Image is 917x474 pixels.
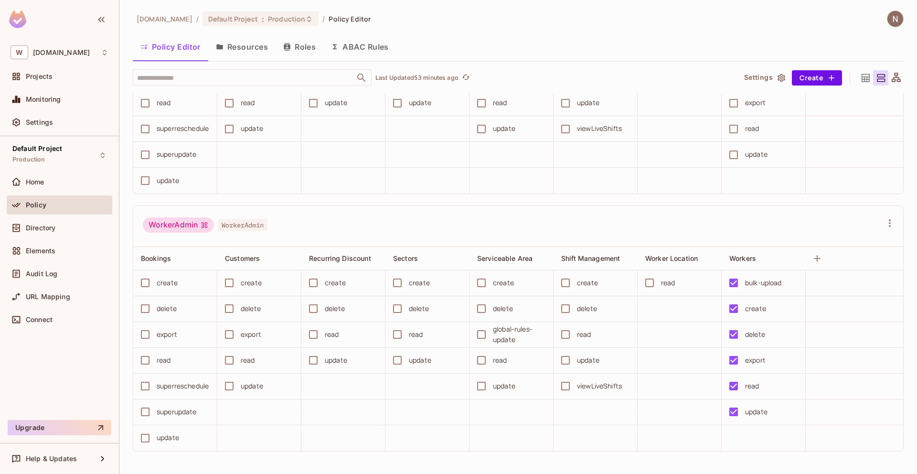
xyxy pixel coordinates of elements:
div: update [745,407,768,417]
div: WorkerAdmin [143,217,214,233]
span: Default Project [12,145,62,152]
button: refresh [460,72,472,84]
div: create [745,303,766,314]
span: WorkerAdmin [218,219,267,231]
div: export [745,97,766,108]
div: update [325,97,347,108]
div: export [745,355,766,366]
button: Open [355,71,368,85]
span: Policy Editor [329,14,371,23]
span: Elements [26,247,55,255]
div: update [241,381,263,391]
div: update [157,175,179,186]
button: ABAC Rules [323,35,396,59]
div: read [493,97,507,108]
li: / [196,14,199,23]
button: Upgrade [8,420,111,435]
div: delete [577,303,597,314]
span: Audit Log [26,270,57,278]
div: create [409,278,430,288]
div: delete [493,303,513,314]
span: URL Mapping [26,293,70,301]
div: read [241,97,255,108]
span: : [261,15,265,23]
div: delete [157,303,177,314]
div: read [157,355,171,366]
span: Customers [225,254,260,262]
div: read [325,329,339,340]
div: viewLiveShifts [577,123,622,134]
div: create [241,278,262,288]
span: Bookings [141,254,171,262]
div: delete [241,303,261,314]
button: Resources [208,35,276,59]
span: Workers [729,254,756,262]
li: / [322,14,325,23]
div: superupdate [157,407,197,417]
div: read [577,329,591,340]
div: viewLiveShifts [577,381,622,391]
span: the active workspace [137,14,192,23]
span: W [11,45,28,59]
div: superreschedule [157,123,209,134]
div: update [493,123,515,134]
div: export [241,329,261,340]
div: create [157,278,178,288]
span: Click to refresh data [458,72,472,84]
div: read [745,381,759,391]
span: Connect [26,316,53,323]
div: read [409,329,423,340]
div: read [157,97,171,108]
span: Worker Location [645,254,698,262]
span: Help & Updates [26,455,77,463]
button: Policy Editor [133,35,208,59]
div: read [661,278,675,288]
div: update [409,97,431,108]
button: Create [792,70,842,86]
div: create [325,278,346,288]
span: Recurring Discount [309,254,371,262]
p: Last Updated 53 minutes ago [375,74,458,82]
div: global-rules-update [493,324,545,345]
div: create [577,278,598,288]
span: Production [268,14,305,23]
span: Home [26,178,44,186]
span: Default Project [208,14,258,23]
span: Sectors [393,254,418,262]
div: read [241,355,255,366]
div: update [577,97,599,108]
div: bulk-upload [745,278,782,288]
span: Settings [26,118,53,126]
span: Serviceable Area [477,254,533,262]
div: update [241,123,263,134]
span: Shift Management [561,254,620,262]
div: update [325,355,347,366]
div: superupdate [157,149,197,160]
div: update [745,149,768,160]
div: delete [745,329,765,340]
div: superreschedule [157,381,209,391]
div: delete [409,303,429,314]
span: Monitoring [26,96,61,103]
div: update [409,355,431,366]
img: Naman Malik [887,11,903,27]
span: Policy [26,201,46,209]
div: read [493,355,507,366]
span: Projects [26,73,53,80]
span: refresh [462,73,470,83]
span: Workspace: withpronto.com [33,49,90,56]
button: Settings [740,70,788,86]
div: update [493,381,515,391]
div: create [493,278,514,288]
button: Roles [276,35,323,59]
div: read [745,123,759,134]
div: update [157,432,179,443]
span: Production [12,156,45,163]
span: Directory [26,224,55,232]
div: update [577,355,599,366]
div: export [157,329,177,340]
div: delete [325,303,345,314]
img: SReyMgAAAABJRU5ErkJggg== [9,11,26,28]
